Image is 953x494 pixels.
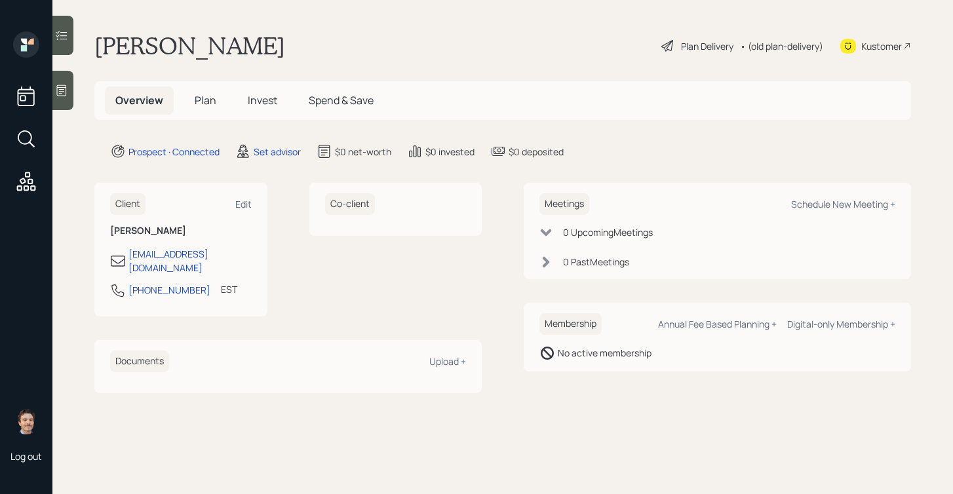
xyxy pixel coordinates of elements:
div: Schedule New Meeting + [791,198,895,210]
div: Kustomer [861,39,902,53]
div: No active membership [558,346,652,360]
span: Plan [195,93,216,107]
h6: Co-client [325,193,375,215]
img: robby-grisanti-headshot.png [13,408,39,434]
div: [EMAIL_ADDRESS][DOMAIN_NAME] [128,247,252,275]
div: Prospect · Connected [128,145,220,159]
div: Annual Fee Based Planning + [658,318,777,330]
span: Spend & Save [309,93,374,107]
div: $0 net-worth [335,145,391,159]
span: Overview [115,93,163,107]
div: 0 Upcoming Meeting s [563,225,653,239]
h6: Client [110,193,146,215]
div: Upload + [429,355,466,368]
div: Log out [10,450,42,463]
div: 0 Past Meeting s [563,255,629,269]
div: Edit [235,198,252,210]
h6: [PERSON_NAME] [110,225,252,237]
h6: Documents [110,351,169,372]
div: Set advisor [254,145,301,159]
h1: [PERSON_NAME] [94,31,285,60]
h6: Membership [539,313,602,335]
h6: Meetings [539,193,589,215]
div: $0 deposited [509,145,564,159]
div: Plan Delivery [681,39,733,53]
div: $0 invested [425,145,475,159]
div: • (old plan-delivery) [740,39,823,53]
div: [PHONE_NUMBER] [128,283,210,297]
span: Invest [248,93,277,107]
div: EST [221,282,237,296]
div: Digital-only Membership + [787,318,895,330]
